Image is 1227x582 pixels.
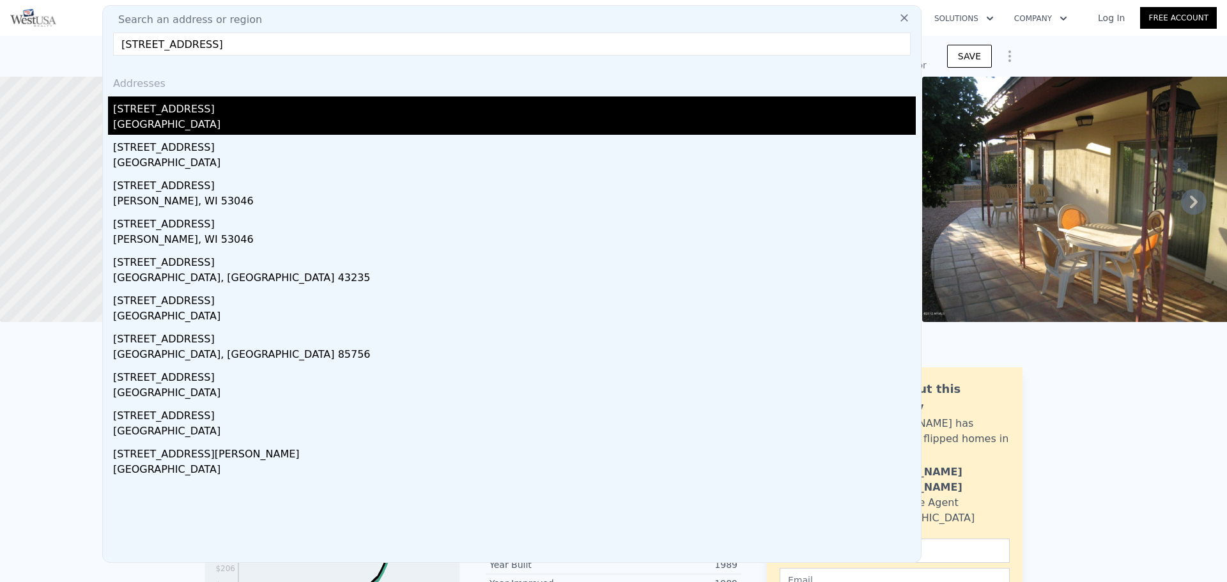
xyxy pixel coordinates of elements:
div: [STREET_ADDRESS] [113,288,916,309]
img: Pellego [10,9,56,27]
div: Year Built [490,558,613,571]
div: 1989 [613,558,737,571]
input: Enter an address, city, region, neighborhood or zip code [113,33,911,56]
tspan: $206 [215,564,235,573]
div: [GEOGRAPHIC_DATA] [113,462,916,480]
div: [STREET_ADDRESS] [113,250,916,270]
button: Solutions [924,7,1004,30]
button: Company [1004,7,1077,30]
div: [PERSON_NAME] has personally flipped homes in this area [867,416,1010,462]
button: Show Options [997,43,1022,69]
div: [GEOGRAPHIC_DATA], [GEOGRAPHIC_DATA] 85756 [113,347,916,365]
button: SAVE [947,45,992,68]
div: Ask about this property [867,380,1010,416]
div: [GEOGRAPHIC_DATA] [113,155,916,173]
div: [STREET_ADDRESS] [113,211,916,232]
div: [STREET_ADDRESS] [113,96,916,117]
div: [GEOGRAPHIC_DATA] [113,117,916,135]
span: Search an address or region [108,12,262,27]
div: [STREET_ADDRESS][PERSON_NAME] [113,441,916,462]
div: Addresses [108,66,916,96]
div: [GEOGRAPHIC_DATA] [113,309,916,326]
div: [STREET_ADDRESS] [113,326,916,347]
div: [STREET_ADDRESS] [113,365,916,385]
div: [GEOGRAPHIC_DATA] [113,385,916,403]
div: [STREET_ADDRESS] [113,135,916,155]
a: Free Account [1140,7,1217,29]
a: Log In [1083,11,1140,24]
div: [GEOGRAPHIC_DATA] [113,424,916,441]
div: [STREET_ADDRESS] [113,173,916,194]
div: [PERSON_NAME] [PERSON_NAME] [867,464,1010,495]
div: [PERSON_NAME], WI 53046 [113,232,916,250]
div: Off Market, last sold for [822,59,927,72]
div: [PERSON_NAME], WI 53046 [113,194,916,211]
div: [STREET_ADDRESS] [113,403,916,424]
div: [GEOGRAPHIC_DATA], [GEOGRAPHIC_DATA] 43235 [113,270,916,288]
